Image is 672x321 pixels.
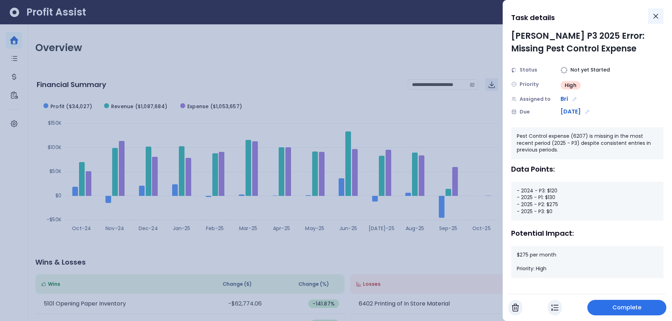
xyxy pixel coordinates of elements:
img: Not yet Started [561,67,568,74]
span: Complete [612,303,642,312]
button: Close [648,8,664,24]
span: Due [520,108,530,116]
div: - 2024 - P3: $120 - 2025 - P1: $130 - 2025 - P2: $275 - 2025 - P3: $0 [511,182,664,221]
span: Status [520,66,537,74]
div: $275 per month Priority: High [511,246,664,278]
button: Edit due date [583,108,591,116]
span: Assigned to [520,95,551,103]
span: Not yet Started [570,66,610,74]
div: Potential Impact: [511,229,664,237]
div: Pest Control expense (6207) is missing in the most recent period (2025 - P3) despite consistent e... [511,127,664,159]
img: In Progress [551,303,558,312]
span: Bri [561,95,568,103]
span: [DATE] [561,107,581,116]
span: Priority [520,81,539,88]
div: Data Points: [511,165,664,173]
img: Cancel Task [512,303,519,312]
div: [PERSON_NAME] P3 2025 Error: Missing Pest Control Expense [511,30,664,55]
button: Edit assignment [571,95,579,103]
h1: Task details [511,11,555,24]
img: Status [511,67,517,73]
button: Complete [587,300,666,315]
span: High [565,82,576,89]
